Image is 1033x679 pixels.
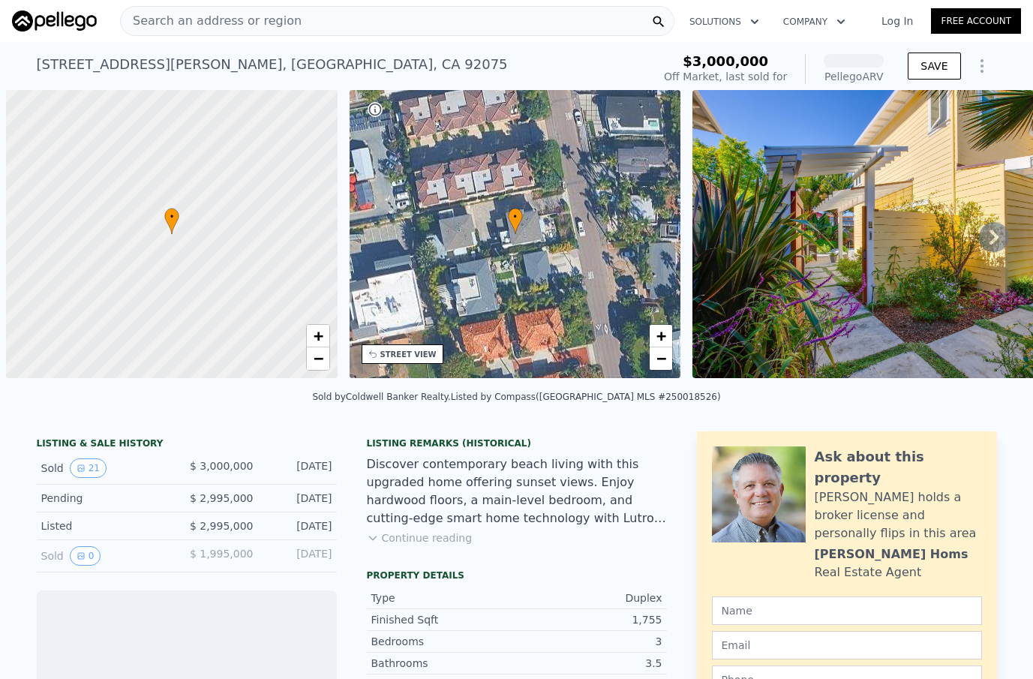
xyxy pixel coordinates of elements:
[190,520,254,532] span: $ 2,995,000
[815,545,968,563] div: [PERSON_NAME] Homs
[712,631,982,659] input: Email
[190,460,254,472] span: $ 3,000,000
[517,612,662,627] div: 1,755
[931,8,1021,34] a: Free Account
[517,656,662,671] div: 3.5
[371,656,517,671] div: Bathrooms
[190,548,254,560] span: $ 1,995,000
[371,634,517,649] div: Bedrooms
[508,208,523,234] div: •
[815,563,922,581] div: Real Estate Agent
[367,569,667,581] div: Property details
[380,349,437,360] div: STREET VIEW
[12,11,97,32] img: Pellego
[367,455,667,527] div: Discover contemporary beach living with this upgraded home offering sunset views. Enjoy hardwood ...
[656,326,666,345] span: +
[863,14,931,29] a: Log In
[908,53,960,80] button: SAVE
[37,54,508,75] div: [STREET_ADDRESS][PERSON_NAME] , [GEOGRAPHIC_DATA] , CA 92075
[313,349,323,368] span: −
[371,612,517,627] div: Finished Sqft
[824,69,884,84] div: Pellego ARV
[266,491,332,506] div: [DATE]
[367,437,667,449] div: Listing Remarks (Historical)
[517,634,662,649] div: 3
[517,590,662,605] div: Duplex
[650,325,672,347] a: Zoom in
[190,492,254,504] span: $ 2,995,000
[664,69,787,84] div: Off Market, last sold for
[677,8,771,35] button: Solutions
[508,210,523,224] span: •
[41,458,175,478] div: Sold
[41,491,175,506] div: Pending
[266,546,332,566] div: [DATE]
[650,347,672,370] a: Zoom out
[712,596,982,625] input: Name
[683,53,768,69] span: $3,000,000
[307,325,329,347] a: Zoom in
[313,326,323,345] span: +
[37,437,337,452] div: LISTING & SALE HISTORY
[164,210,179,224] span: •
[307,347,329,370] a: Zoom out
[121,12,302,30] span: Search an address or region
[367,530,473,545] button: Continue reading
[451,392,721,402] div: Listed by Compass ([GEOGRAPHIC_DATA] MLS #250018526)
[815,488,982,542] div: [PERSON_NAME] holds a broker license and personally flips in this area
[266,458,332,478] div: [DATE]
[266,518,332,533] div: [DATE]
[656,349,666,368] span: −
[41,546,175,566] div: Sold
[70,546,101,566] button: View historical data
[164,208,179,234] div: •
[371,590,517,605] div: Type
[312,392,450,402] div: Sold by Coldwell Banker Realty .
[771,8,857,35] button: Company
[70,458,107,478] button: View historical data
[41,518,175,533] div: Listed
[967,51,997,81] button: Show Options
[815,446,982,488] div: Ask about this property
